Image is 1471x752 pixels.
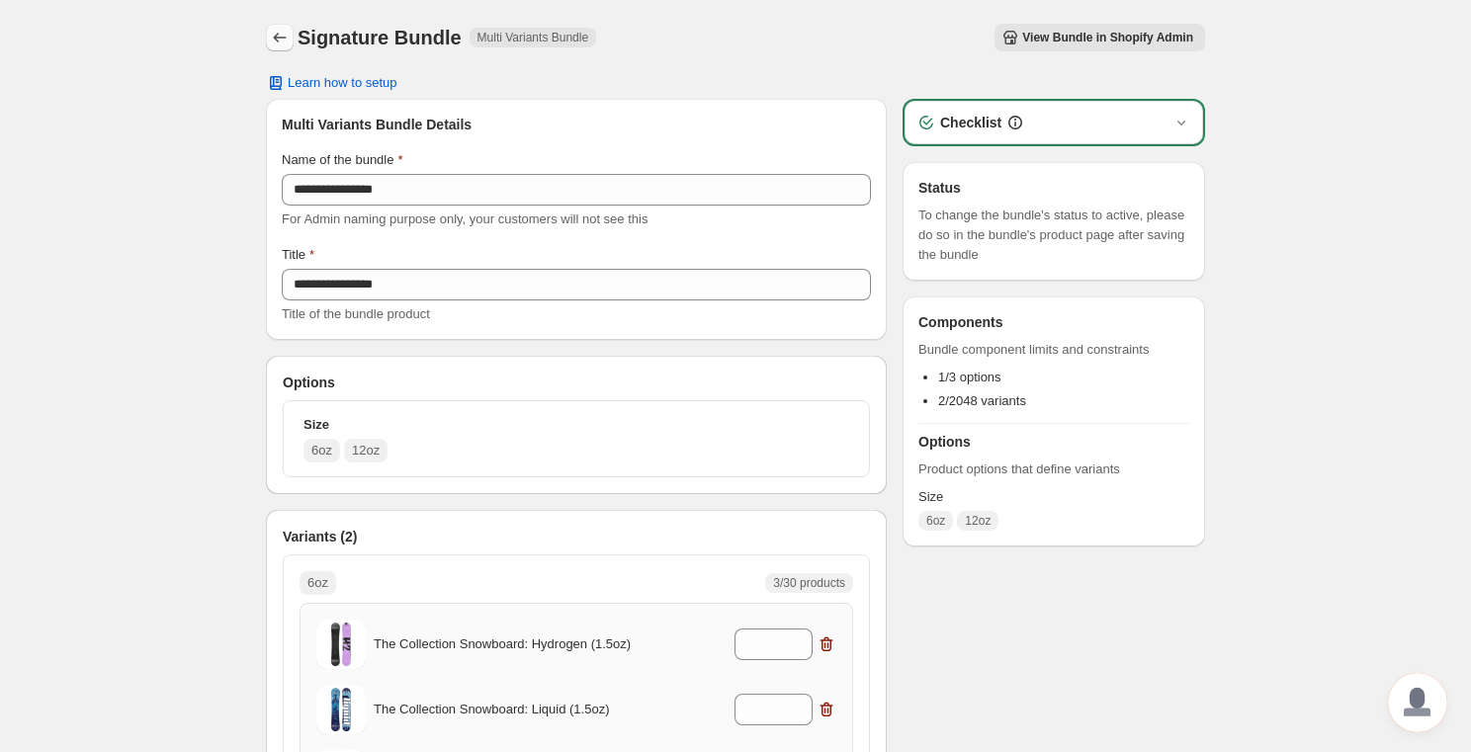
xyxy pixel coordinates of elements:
[773,575,845,591] span: 3/30 products
[1022,30,1193,45] span: View Bundle in Shopify Admin
[940,113,1001,132] h3: Checklist
[298,26,462,49] h1: Signature Bundle
[995,24,1205,51] button: View Bundle in Shopify Admin
[918,340,1189,360] span: Bundle component limits and constraints
[266,24,294,51] button: Back
[283,527,357,546] span: Variants (2)
[292,409,861,468] button: Size6oz12oz
[303,415,329,435] p: Size
[282,306,430,321] span: Title of the bundle product
[965,513,991,529] span: 12oz
[283,373,335,392] span: Options
[918,487,1189,507] span: Size
[352,441,380,460] p: 12oz
[254,69,409,97] button: Learn how to setup
[288,75,397,91] span: Learn how to setup
[1388,673,1447,732] div: Open chat
[918,178,1189,198] h3: Status
[374,700,634,719] p: The Collection Snowboard: Liquid (1.5oz)
[282,150,403,170] label: Name of the bundle
[316,620,366,669] img: The Collection Snowboard: Hydrogen (1.5oz)
[307,573,328,593] p: 6oz
[918,206,1189,265] span: To change the bundle's status to active, please do so in the bundle's product page after saving t...
[282,211,648,226] span: For Admin naming purpose only, your customers will not see this
[926,513,945,529] span: 6oz
[316,685,366,734] img: The Collection Snowboard: Liquid (1.5oz)
[374,634,634,654] p: The Collection Snowboard: Hydrogen (1.5oz)
[918,312,1003,332] h3: Components
[938,370,1001,384] span: 1/3 options
[311,441,332,460] p: 6oz
[918,432,1189,452] h3: Options
[282,115,871,134] h3: Multi Variants Bundle Details
[477,30,589,45] span: Multi Variants Bundle
[938,393,1026,408] span: 2/2048 variants
[918,460,1189,479] span: Product options that define variants
[282,245,314,265] label: Title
